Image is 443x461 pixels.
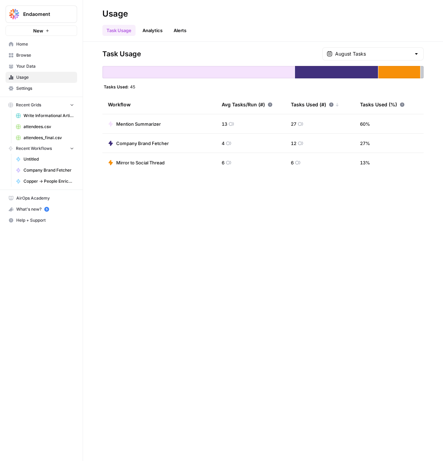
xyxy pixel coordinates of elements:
[24,124,74,130] span: attendees.csv
[24,135,74,141] span: attendees_final.csv
[23,11,65,18] span: Endaoment
[16,195,74,201] span: AirOps Academy
[108,121,161,127] a: Mention Summarizer
[6,204,77,215] button: What's new? 5
[6,61,77,72] a: Your Data
[6,83,77,94] a: Settings
[102,25,136,36] a: Task Usage
[33,27,43,34] span: New
[335,50,411,57] input: August Tasks
[6,72,77,83] a: Usage
[222,121,227,127] span: 13
[360,95,405,114] div: Tasks Used (%)
[102,8,128,19] div: Usage
[116,159,165,166] span: Mirror to Social Thread
[13,176,77,187] a: Copper -> People Enricher
[291,95,339,114] div: Tasks Used (#)
[222,159,224,166] span: 6
[16,52,74,58] span: Browse
[13,121,77,132] a: attendees.csv
[13,132,77,143] a: attendees_final.csv
[46,208,47,211] text: 5
[24,167,74,173] span: Company Brand Fetcher
[24,113,74,119] span: Write Informational Articles
[169,25,191,36] a: Alerts
[104,84,129,89] span: Tasks Used:
[108,140,169,147] a: Company Brand Fetcher
[13,110,77,121] a: Write Informational Articles
[116,121,161,127] span: Mention Summarizer
[6,26,77,36] button: New
[360,159,370,166] span: 13 %
[108,159,165,166] a: Mirror to Social Thread
[222,95,273,114] div: Avg Tasks/Run (#)
[13,154,77,165] a: Untitled
[6,6,77,23] button: Workspace: Endaoment
[108,95,211,114] div: Workflow
[291,121,296,127] span: 27
[16,85,74,92] span: Settings
[102,49,141,59] span: Task Usage
[24,178,74,184] span: Copper -> People Enricher
[360,140,370,147] span: 27 %
[291,159,294,166] span: 6
[291,140,296,147] span: 12
[16,74,74,80] span: Usage
[6,193,77,204] a: AirOps Academy
[6,100,77,110] button: Recent Grids
[13,165,77,176] a: Company Brand Fetcher
[6,143,77,154] button: Recent Workflows
[138,25,167,36] a: Analytics
[6,215,77,226] button: Help + Support
[6,204,77,214] div: What's new?
[24,156,74,162] span: Untitled
[6,50,77,61] a: Browse
[16,63,74,69] span: Your Data
[16,145,52,152] span: Recent Workflows
[8,8,20,20] img: Endaoment Logo
[222,140,224,147] span: 4
[116,140,169,147] span: Company Brand Fetcher
[6,39,77,50] a: Home
[44,207,49,212] a: 5
[16,102,41,108] span: Recent Grids
[360,121,370,127] span: 60 %
[16,41,74,47] span: Home
[16,217,74,223] span: Help + Support
[130,84,135,89] span: 45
